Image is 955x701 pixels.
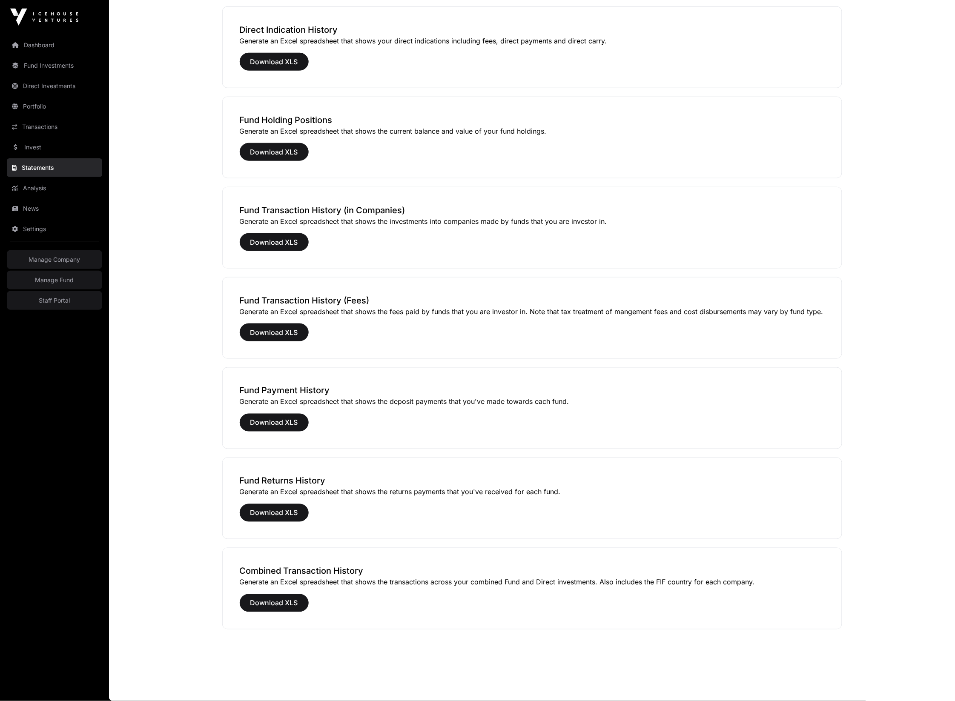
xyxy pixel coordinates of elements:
a: Manage Company [7,250,102,269]
a: Download XLS [240,242,309,250]
a: Transactions [7,117,102,136]
h3: Fund Returns History [240,475,825,487]
a: Statements [7,158,102,177]
h3: Direct Indication History [240,24,825,36]
a: Direct Investments [7,77,102,95]
iframe: Chat Widget [912,660,955,701]
h3: Combined Transaction History [240,565,825,577]
a: Fund Investments [7,56,102,75]
p: Generate an Excel spreadsheet that shows the deposit payments that you've made towards each fund. [240,397,825,407]
a: Download XLS [240,152,309,160]
img: Icehouse Ventures Logo [10,9,78,26]
button: Download XLS [240,53,309,71]
a: Download XLS [240,332,309,340]
a: Analysis [7,179,102,197]
span: Download XLS [250,598,298,608]
button: Download XLS [240,233,309,251]
a: Invest [7,138,102,157]
button: Download XLS [240,504,309,522]
a: Manage Fund [7,271,102,289]
a: Download XLS [240,422,309,431]
a: Settings [7,220,102,238]
a: Portfolio [7,97,102,116]
button: Download XLS [240,143,309,161]
a: Dashboard [7,36,102,54]
h3: Fund Transaction History (Fees) [240,295,825,306]
h3: Fund Transaction History (in Companies) [240,204,825,216]
p: Generate an Excel spreadsheet that shows the returns payments that you've received for each fund. [240,487,825,497]
p: Generate an Excel spreadsheet that shows the transactions across your combined Fund and Direct in... [240,577,825,587]
span: Download XLS [250,57,298,67]
h3: Fund Holding Positions [240,114,825,126]
button: Download XLS [240,323,309,341]
a: Download XLS [240,61,309,70]
h3: Fund Payment History [240,385,825,397]
a: News [7,199,102,218]
a: Download XLS [240,603,309,611]
a: Staff Portal [7,291,102,310]
span: Download XLS [250,508,298,518]
button: Download XLS [240,414,309,432]
button: Download XLS [240,594,309,612]
p: Generate an Excel spreadsheet that shows your direct indications including fees, direct payments ... [240,36,825,46]
p: Generate an Excel spreadsheet that shows the current balance and value of your fund holdings. [240,126,825,136]
span: Download XLS [250,418,298,428]
span: Download XLS [250,327,298,338]
span: Download XLS [250,237,298,247]
p: Generate an Excel spreadsheet that shows the investments into companies made by funds that you ar... [240,216,825,226]
p: Generate an Excel spreadsheet that shows the fees paid by funds that you are investor in. Note th... [240,306,825,317]
a: Download XLS [240,512,309,521]
span: Download XLS [250,147,298,157]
